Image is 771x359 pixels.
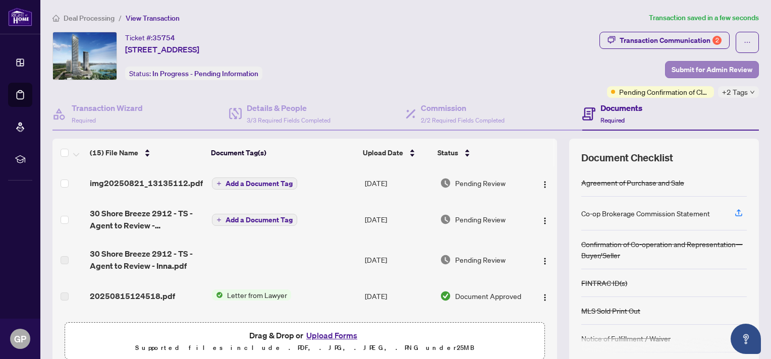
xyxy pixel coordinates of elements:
span: Submit for Admin Review [672,62,752,78]
button: Add a Document Tag [212,177,297,190]
img: Document Status [440,177,451,189]
span: Pending Review [455,214,506,225]
td: [DATE] [361,280,436,312]
h4: Details & People [247,102,331,114]
li: / [119,12,122,24]
img: Document Status [440,290,451,302]
th: Status [433,139,527,167]
span: home [52,15,60,22]
span: Document Approved [455,290,521,302]
img: IMG-W12147575_1.jpg [53,32,117,80]
button: Add a Document Tag [212,177,297,190]
button: Logo [537,288,553,304]
span: Deal Processing [64,14,115,23]
td: [DATE] [361,167,436,199]
span: Add a Document Tag [226,216,293,223]
span: 3/3 Required Fields Completed [247,116,331,124]
h4: Commission [421,102,505,114]
span: GP [14,332,26,346]
img: Document Status [440,254,451,265]
span: 30 Shore Breeze 2912 - TS - Agent to Review - [PERSON_NAME].pdf [90,207,204,231]
button: Logo [537,211,553,227]
span: Pending Confirmation of Closing [619,86,710,97]
button: Add a Document Tag [212,214,297,226]
span: Required [72,116,96,124]
button: Logo [537,252,553,268]
td: [DATE] [361,199,436,240]
span: [STREET_ADDRESS] [125,43,199,55]
img: Logo [541,181,549,189]
button: Status IconLetter from Lawyer [212,289,291,301]
span: Pending Review [455,177,506,189]
article: Transaction saved in a few seconds [649,12,759,24]
span: 20250815124518.pdf [90,290,175,302]
button: Submit for Admin Review [665,61,759,78]
div: Ticket #: [125,32,175,43]
th: (15) File Name [86,139,207,167]
img: Document Status [440,214,451,225]
span: 30 Shore Breeze 2912 - TS - Agent to Review - Inna.pdf [90,248,204,272]
span: plus [216,217,222,222]
td: [DATE] [361,312,436,352]
div: Co-op Brokerage Commission Statement [581,208,710,219]
span: 2/2 Required Fields Completed [421,116,505,124]
span: Required [600,116,625,124]
th: Upload Date [359,139,434,167]
h4: Transaction Wizard [72,102,143,114]
span: img20250821_13135112.pdf [90,177,203,189]
span: +2 Tags [722,86,748,98]
span: Add a Document Tag [226,180,293,187]
div: FINTRAC ID(s) [581,277,627,288]
span: In Progress - Pending Information [152,69,258,78]
button: Transaction Communication2 [599,32,730,49]
span: plus [216,181,222,186]
img: Logo [541,257,549,265]
span: Document Checklist [581,151,673,165]
span: 35754 [152,33,175,42]
div: Confirmation of Co-operation and Representation—Buyer/Seller [581,238,747,261]
span: View Transaction [126,14,180,23]
th: Document Tag(s) [207,139,359,167]
span: ellipsis [744,39,751,46]
img: Logo [541,293,549,302]
h4: Documents [600,102,642,114]
button: Upload Forms [303,329,360,342]
span: Pending Review [455,254,506,265]
span: Status [437,147,458,158]
div: MLS Sold Print Out [581,305,640,316]
span: Letter from Lawyer [223,289,291,301]
span: down [750,90,755,95]
button: Open asap [731,324,761,354]
p: Supported files include .PDF, .JPG, .JPEG, .PNG under 25 MB [71,342,538,354]
div: Agreement of Purchase and Sale [581,177,684,188]
div: Status: [125,67,262,80]
div: 2 [712,36,722,45]
span: Drag & Drop or [249,329,360,342]
span: Upload Date [363,147,403,158]
button: Add a Document Tag [212,213,297,226]
div: Notice of Fulfillment / Waiver [581,333,671,344]
img: Status Icon [212,289,223,301]
div: Transaction Communication [620,32,722,48]
td: [DATE] [361,240,436,280]
img: Logo [541,217,549,225]
span: (15) File Name [90,147,138,158]
img: logo [8,8,32,26]
button: Logo [537,175,553,191]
